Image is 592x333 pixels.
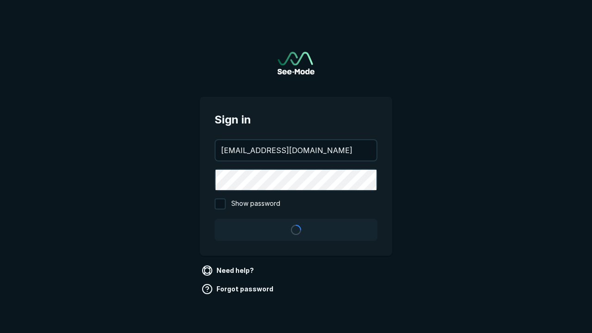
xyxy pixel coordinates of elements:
a: Need help? [200,263,258,278]
input: your@email.com [216,140,376,160]
span: Sign in [215,111,377,128]
img: See-Mode Logo [277,52,314,74]
span: Show password [231,198,280,210]
a: Go to sign in [277,52,314,74]
a: Forgot password [200,282,277,296]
